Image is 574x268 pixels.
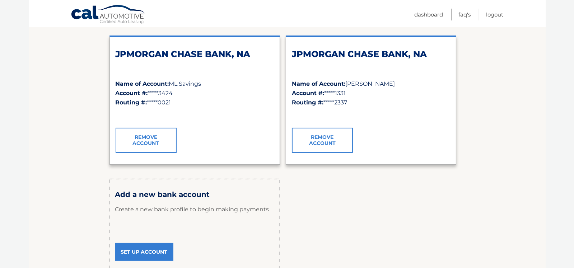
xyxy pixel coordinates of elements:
strong: Name of Account: [116,80,169,87]
a: Cal Automotive [71,5,146,25]
a: FAQ's [459,9,471,20]
a: Dashboard [415,9,443,20]
h3: Add a new bank account [115,190,274,199]
span: ✓ [292,111,297,118]
a: Logout [486,9,504,20]
h2: JPMORGAN CHASE BANK, NA [116,49,274,60]
span: [PERSON_NAME] [345,80,395,87]
span: ML Savings [169,80,201,87]
strong: Routing #: [292,99,323,106]
strong: Routing #: [116,99,147,106]
a: Set Up Account [115,243,173,261]
strong: Account #: [116,90,148,97]
strong: Account #: [292,90,324,97]
h2: JPMORGAN CHASE BANK, NA [292,49,450,60]
a: Remove Account [292,128,353,153]
strong: Name of Account: [292,80,345,87]
p: Create a new bank profile to begin making payments [115,199,274,220]
span: ✓ [116,111,120,118]
a: Remove Account [116,128,177,153]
